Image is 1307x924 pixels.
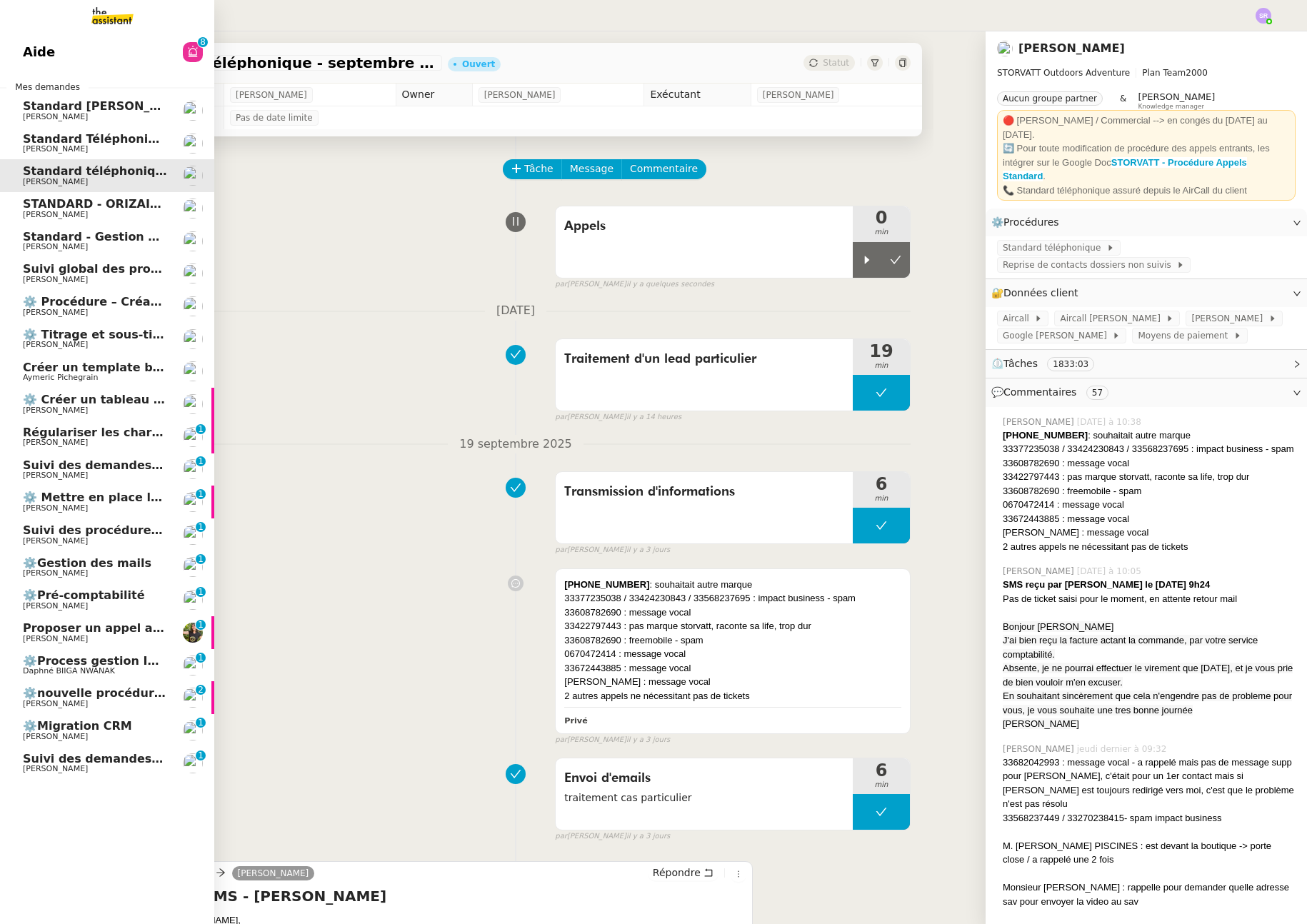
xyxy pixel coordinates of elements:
small: [PERSON_NAME] [555,544,670,556]
div: ⏲️Tâches 1833:03 [986,350,1307,378]
span: [DATE] à 10:38 [1077,416,1144,428]
img: users%2F9k5JzJCnaOPLgq8ENuQFCqpgtau1%2Favatar%2F1578847205545.jpeg [183,557,203,577]
span: Mes demandes [6,80,89,94]
img: users%2FcRgg4TJXLQWrBH1iwK9wYfCha1e2%2Favatar%2Fc9d2fa25-7b78-4dd4-b0f3-ccfa08be62e5 [183,427,203,447]
span: [PERSON_NAME] [23,275,88,284]
span: 33608782690 : message vocal [564,607,691,618]
span: [DATE] [485,301,546,321]
span: il y a 3 jours [626,830,670,843]
span: par [555,830,567,843]
span: Suivi des procédures en cours [23,523,217,537]
span: En souhaitant sincèrement que cela n'engendre pas de probleme pour vous, je vous souhaite une tre... [1003,691,1292,715]
span: Aircall [1003,311,1034,326]
span: Standard - Gestion des appels entrants - [DATE] [23,230,333,243]
span: Standard téléphonique [1003,241,1106,255]
span: Régulariser les charges locatives - [PERSON_NAME] [23,426,355,439]
img: users%2F1PNv5soDtMeKgnH5onPMHqwjzQn1%2Favatar%2Fd0f44614-3c2d-49b8-95e9-0356969fcfd1 [183,361,203,381]
span: min [853,779,910,791]
span: [PERSON_NAME] [23,699,88,708]
span: [PERSON_NAME] [1003,718,1079,729]
span: il y a 3 jours [626,544,670,556]
span: 💬 [991,386,1114,398]
span: Statut [823,58,849,68]
img: users%2F9k5JzJCnaOPLgq8ENuQFCqpgtau1%2Favatar%2F1578847205545.jpeg [183,590,203,610]
span: [PERSON_NAME] [23,144,88,154]
span: ⚙️ [991,214,1066,231]
strong: [PHONE_NUMBER] [1003,430,1088,441]
div: 33672443885 : message vocal [564,661,901,676]
img: users%2FRcIDm4Xn1TPHYwgLThSv8RQYtaM2%2Favatar%2F95761f7a-40c3-4bb5-878d-fe785e6f95b2 [997,41,1013,56]
td: Exécutant [644,84,751,106]
small: [PERSON_NAME] [555,278,714,291]
nz-tag: 57 [1086,386,1108,400]
div: 33377235038 / 33424230843 / 33568237695 : impact business - spam [564,591,901,606]
span: [PERSON_NAME] [763,88,834,102]
span: Répondre [653,865,701,880]
nz-tag: 1833:03 [1047,357,1094,371]
img: users%2FfjlNmCTkLiVoA3HQjY3GA5JXGxb2%2Favatar%2Fstarofservice_97480retdsc0392.png [183,101,203,121]
nz-badge-sup: 8 [198,37,208,47]
img: users%2FW4OQjB9BRtYK2an7yusO0WsYLsD3%2Favatar%2F28027066-518b-424c-8476-65f2e549ac29 [183,231,203,251]
img: users%2FoFdbodQ3TgNoWt9kP3GXAs5oaCq1%2Favatar%2Fprofile-pic.png [183,263,203,283]
img: users%2F9k5JzJCnaOPLgq8ENuQFCqpgtau1%2Favatar%2F1578847205545.jpeg [183,720,203,740]
td: Owner [396,84,472,106]
span: Tâche [524,161,554,177]
p: 1 [198,587,204,600]
span: traitement cas particulier [564,790,844,806]
a: STORVATT - Procédure Appels Standard [1003,157,1247,182]
span: 33422797443 : pas marque storvatt, raconte sa life, trop dur [1003,471,1249,482]
p: 1 [198,489,204,502]
p: 1 [198,456,204,469]
strong: [PHONE_NUMBER] [564,579,649,590]
span: Transmission d'informations [564,481,844,503]
small: [PERSON_NAME] [555,830,670,843]
span: [PERSON_NAME] [23,177,88,186]
img: users%2FKPVW5uJ7nAf2BaBJPZnFMauzfh73%2Favatar%2FDigitalCollectionThumbnailHandler.jpeg [183,656,203,676]
span: [PERSON_NAME] [23,242,88,251]
span: ⚙️nouvelle procédure d'onboarding [23,686,251,700]
span: Bonjour [PERSON_NAME] [1003,621,1113,632]
span: [PERSON_NAME] [23,601,88,611]
span: min [853,226,910,238]
div: 33682042993 : message vocal - a rappelé mais pas de message supp pour [PERSON_NAME], c'était pour... [1003,755,1296,811]
div: 33608782690 : freemobile - spam [564,633,901,648]
span: Créer un template business review [23,361,248,374]
img: users%2FYQzvtHxFwHfgul3vMZmAPOQmiRm1%2Favatar%2Fbenjamin-delahaye_m.png [183,329,203,349]
span: ⚙️ Titrage et sous-titrage multilingue des vidéos [23,328,337,341]
div: [PERSON_NAME] : message vocal [1003,526,1296,540]
span: ⏲️ [991,358,1106,369]
img: 59e8fd3f-8fb3-40bf-a0b4-07a768509d6a [183,623,203,643]
div: Monsieur [PERSON_NAME] : rappelle pour demander quelle adresse sav pour envoyer la video au sav [1003,880,1296,908]
span: Pas de date limite [236,111,313,125]
div: 🔐Données client [986,279,1307,307]
span: Données client [1003,287,1078,298]
div: 33608782690 : freemobile - spam [1003,484,1296,498]
strong: SMS reçu par [PERSON_NAME] le [DATE] 9h24 [1003,579,1210,590]
img: users%2FW4OQjB9BRtYK2an7yusO0WsYLsD3%2Favatar%2F28027066-518b-424c-8476-65f2e549ac29 [183,459,203,479]
span: Tâches [1003,358,1038,369]
span: [PERSON_NAME] [236,88,307,102]
span: [PERSON_NAME] [1003,743,1077,755]
span: 🔐 [991,285,1084,301]
div: 2 autres appels ne nécessitant pas de tickets [564,689,901,703]
span: [PERSON_NAME] [23,732,88,741]
span: Google [PERSON_NAME] [1003,328,1112,343]
span: Aide [23,41,55,63]
button: Répondre [648,865,718,880]
span: Message [570,161,614,177]
span: Appels [564,216,844,237]
span: [PERSON_NAME] [23,634,88,643]
p: 1 [198,750,204,763]
span: [PERSON_NAME] [23,471,88,480]
span: Procédures [1003,216,1059,228]
img: users%2FW4OQjB9BRtYK2an7yusO0WsYLsD3%2Favatar%2F28027066-518b-424c-8476-65f2e549ac29 [183,688,203,708]
span: [PERSON_NAME] [23,764,88,773]
span: Moyens de paiement [1138,328,1233,343]
h4: Re: Suivi SMS - [PERSON_NAME] [127,886,746,906]
div: Ouvert [462,60,495,69]
nz-badge-sup: 1 [196,456,206,466]
span: Proposer un appel avec Process Manager [23,621,289,635]
nz-badge-sup: 1 [196,489,206,499]
span: Traitement d'un lead particulier [564,348,844,370]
